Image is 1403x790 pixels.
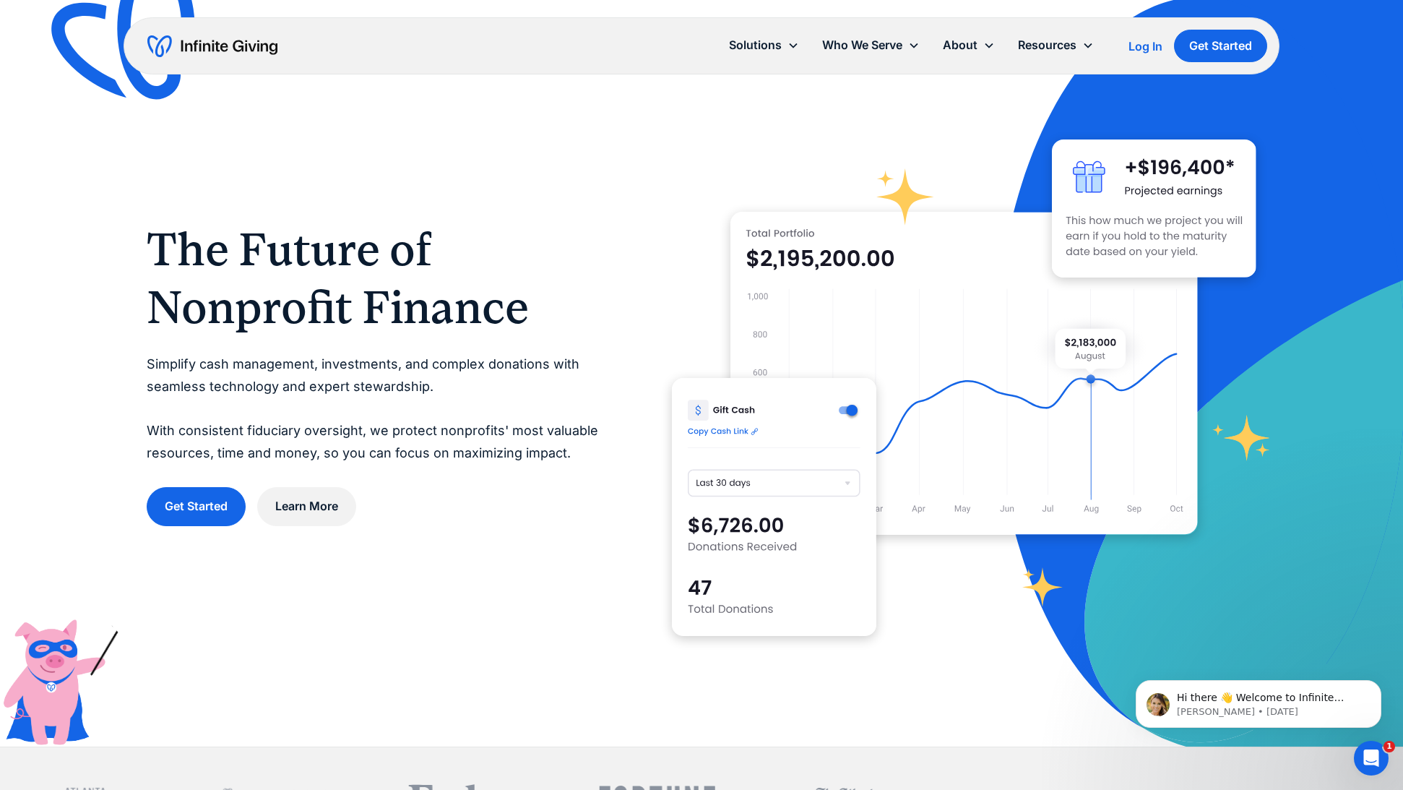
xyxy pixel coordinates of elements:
[1128,40,1162,52] div: Log In
[1128,38,1162,55] a: Log In
[1354,741,1389,776] iframe: Intercom live chat
[730,212,1198,535] img: nonprofit donation platform
[1018,35,1076,55] div: Resources
[147,487,246,525] a: Get Started
[147,353,614,464] p: Simplify cash management, investments, and complex donations with seamless technology and expert ...
[822,35,902,55] div: Who We Serve
[672,378,876,636] img: donation software for nonprofits
[1006,30,1105,61] div: Resources
[729,35,782,55] div: Solutions
[1174,30,1267,62] a: Get Started
[943,35,977,55] div: About
[811,30,931,61] div: Who We Serve
[147,35,277,58] a: home
[147,220,614,336] h1: The Future of Nonprofit Finance
[717,30,811,61] div: Solutions
[1212,415,1271,460] img: fundraising star
[1383,741,1395,752] span: 1
[257,487,356,525] a: Learn More
[931,30,1006,61] div: About
[1114,650,1403,751] iframe: Intercom notifications message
